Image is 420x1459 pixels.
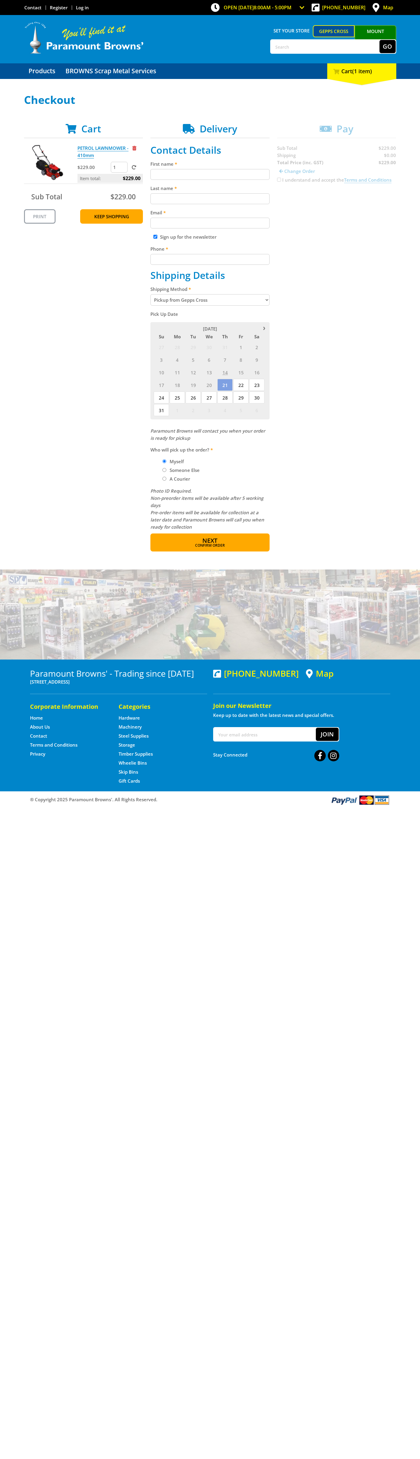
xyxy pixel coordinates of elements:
[150,270,270,281] h2: Shipping Details
[170,333,185,340] span: Mo
[201,404,217,416] span: 3
[154,391,169,403] span: 24
[233,404,249,416] span: 5
[217,379,233,391] span: 21
[213,669,299,678] div: [PHONE_NUMBER]
[30,678,207,685] p: [STREET_ADDRESS]
[24,21,144,54] img: Paramount Browns'
[77,164,110,171] p: $229.00
[254,4,292,11] span: 8:00am - 5:00pm
[76,5,89,11] a: Log in
[150,193,270,204] input: Please enter your last name.
[168,465,202,475] label: Someone Else
[271,40,379,53] input: Search
[150,144,270,156] h2: Contact Details
[186,379,201,391] span: 19
[233,341,249,353] span: 1
[186,391,201,403] span: 26
[24,5,41,11] a: Go to the Contact page
[154,366,169,378] span: 10
[170,366,185,378] span: 11
[119,760,147,766] a: Go to the Wheelie Bins page
[217,366,233,378] span: 14
[30,669,207,678] h3: Paramount Browns' - Trading since [DATE]
[201,333,217,340] span: We
[119,778,140,784] a: Go to the Gift Cards page
[249,341,264,353] span: 2
[24,94,396,106] h1: Checkout
[233,391,249,403] span: 29
[154,404,169,416] span: 31
[249,379,264,391] span: 23
[31,192,62,201] span: Sub Total
[352,68,372,75] span: (1 item)
[119,733,149,739] a: Go to the Steel Supplies page
[200,122,237,135] span: Delivery
[313,25,355,37] a: Gepps Cross
[186,366,201,378] span: 12
[154,354,169,366] span: 3
[80,209,143,224] a: Keep Shopping
[150,428,265,441] em: Paramount Browns will contact you when your order is ready for pickup
[119,702,195,711] h5: Categories
[306,669,334,678] a: View a map of Gepps Cross location
[132,145,136,151] a: Remove from cart
[186,333,201,340] span: Tu
[213,748,339,762] div: Stay Connected
[150,209,270,216] label: Email
[170,404,185,416] span: 1
[150,218,270,228] input: Please enter your email address.
[150,446,270,453] label: Who will pick up the order?
[249,366,264,378] span: 16
[50,5,68,11] a: Go to the registration page
[30,733,47,739] a: Go to the Contact page
[249,333,264,340] span: Sa
[154,333,169,340] span: Su
[119,715,140,721] a: Go to the Hardware page
[186,341,201,353] span: 29
[30,702,107,711] h5: Corporate Information
[150,285,270,293] label: Shipping Method
[270,25,313,36] span: Set your store
[162,477,166,481] input: Please select who will pick up the order.
[203,326,217,332] span: [DATE]
[224,4,292,11] span: OPEN [DATE]
[30,724,50,730] a: Go to the About Us page
[160,234,216,240] label: Sign up for the newsletter
[186,404,201,416] span: 2
[233,366,249,378] span: 15
[119,742,135,748] a: Go to the Storage page
[150,254,270,265] input: Please enter your telephone number.
[150,488,264,530] em: Photo ID Required. Non-preorder items will be available after 5 working days Pre-order items will...
[213,702,390,710] h5: Join our Newsletter
[162,459,166,463] input: Please select who will pick up the order.
[24,209,56,224] a: Print
[170,354,185,366] span: 4
[30,742,77,748] a: Go to the Terms and Conditions page
[249,391,264,403] span: 30
[217,354,233,366] span: 7
[123,174,141,183] span: $229.00
[217,404,233,416] span: 4
[150,245,270,252] label: Phone
[77,174,143,183] p: Item total:
[81,122,101,135] span: Cart
[170,341,185,353] span: 28
[150,533,270,551] button: Next Confirm order
[163,544,257,547] span: Confirm order
[201,341,217,353] span: 30
[24,63,60,79] a: Go to the Products page
[355,25,396,48] a: Mount [PERSON_NAME]
[201,366,217,378] span: 13
[249,404,264,416] span: 6
[150,160,270,168] label: First name
[110,192,136,201] span: $229.00
[201,391,217,403] span: 27
[119,751,153,757] a: Go to the Timber Supplies page
[249,354,264,366] span: 9
[168,474,192,484] label: A Courier
[217,333,233,340] span: Th
[61,63,161,79] a: Go to the BROWNS Scrap Metal Services page
[77,145,128,159] a: PETROL LAWNMOWER - 410mm
[379,40,396,53] button: Go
